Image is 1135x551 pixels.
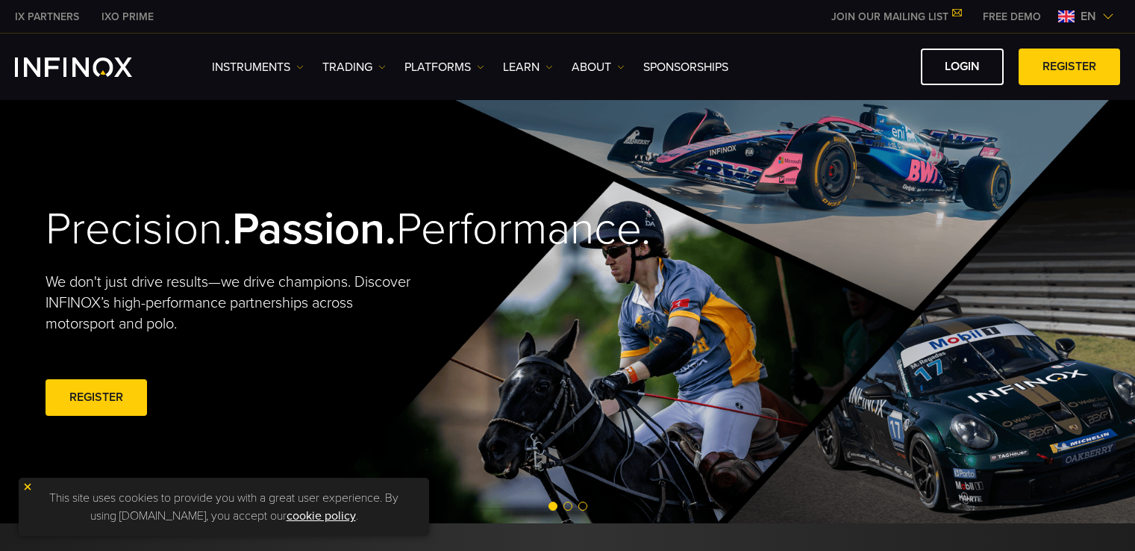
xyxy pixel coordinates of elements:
a: INFINOX [90,9,165,25]
a: ABOUT [572,58,625,76]
a: INFINOX Logo [15,57,167,77]
a: TRADING [322,58,386,76]
a: JOIN OUR MAILING LIST [820,10,972,23]
a: Learn [503,58,553,76]
a: SPONSORSHIPS [643,58,728,76]
a: INFINOX MENU [972,9,1052,25]
span: Go to slide 3 [578,502,587,511]
img: yellow close icon [22,482,33,492]
span: Go to slide 1 [548,502,557,511]
span: en [1075,7,1102,25]
strong: Passion. [232,202,396,256]
a: PLATFORMS [404,58,484,76]
p: We don't just drive results—we drive champions. Discover INFINOX’s high-performance partnerships ... [46,272,422,334]
a: Instruments [212,58,304,76]
a: REGISTER [1019,49,1120,85]
p: This site uses cookies to provide you with a great user experience. By using [DOMAIN_NAME], you a... [26,485,422,529]
a: INFINOX [4,9,90,25]
a: REGISTER [46,379,147,416]
a: LOGIN [921,49,1004,85]
a: cookie policy [287,508,356,523]
span: Go to slide 2 [563,502,572,511]
h2: Precision. Performance. [46,202,516,257]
